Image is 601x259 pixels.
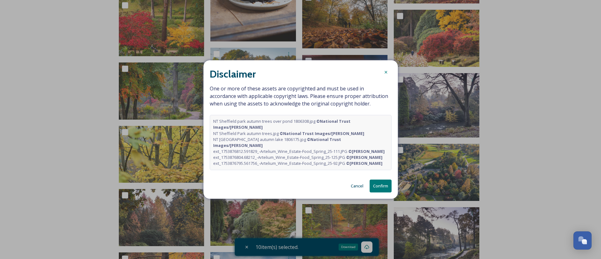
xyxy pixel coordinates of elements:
[370,180,392,192] button: Confirm
[210,85,392,170] span: One or more of these assets are copyrighted and must be used in accordance with applicable copyri...
[213,131,364,137] span: NT Sheffield Park autumn trees.jpg
[346,154,382,160] strong: © [PERSON_NAME]
[213,137,388,148] span: NT [GEOGRAPHIC_DATA] autumn lake 1806175.jpg
[348,180,366,192] button: Cancel
[213,118,388,130] span: NT Sheffield park autumn trees over pond 1806308.jpg
[210,67,256,82] h2: Disclaimer
[573,231,592,250] button: Open Chat
[346,160,382,166] strong: © [PERSON_NAME]
[280,131,364,136] strong: © National Trust Images/[PERSON_NAME]
[213,118,351,130] strong: © National Trust Images/[PERSON_NAME]
[213,148,385,154] span: ext_1753876812.591829_-Artelium_Wine_Estate-Food_Spring_25-111.JPG
[213,137,342,148] strong: © National Trust Images/[PERSON_NAME]
[213,154,382,160] span: ext_1753876804.68212_-Artelium_Wine_Estate-Food_Spring_25-125.JPG
[348,148,385,154] strong: © [PERSON_NAME]
[213,160,382,166] span: ext_1753876795.561756_-Artelium_Wine_Estate-Food_Spring_25-92.JPG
